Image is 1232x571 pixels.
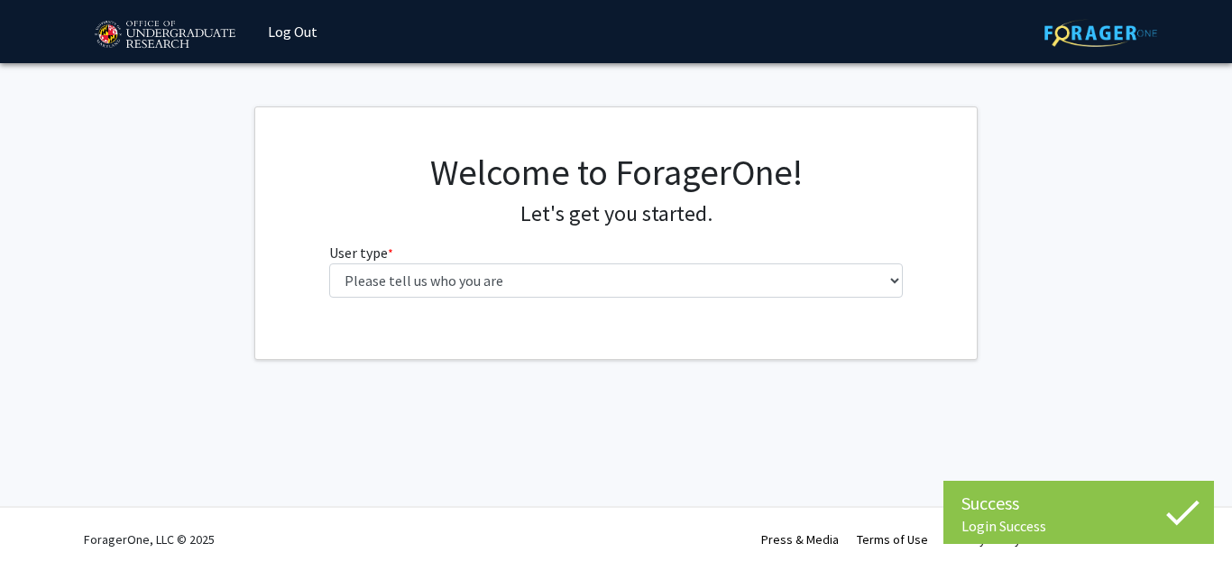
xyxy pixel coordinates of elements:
img: University of Maryland Logo [88,13,241,58]
div: Login Success [961,517,1196,535]
h1: Welcome to ForagerOne! [329,151,904,194]
h4: Let's get you started. [329,201,904,227]
div: ForagerOne, LLC © 2025 [84,508,215,571]
label: User type [329,242,393,263]
div: Success [961,490,1196,517]
a: Press & Media [761,531,839,548]
img: ForagerOne Logo [1044,19,1157,47]
a: Terms of Use [857,531,928,548]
